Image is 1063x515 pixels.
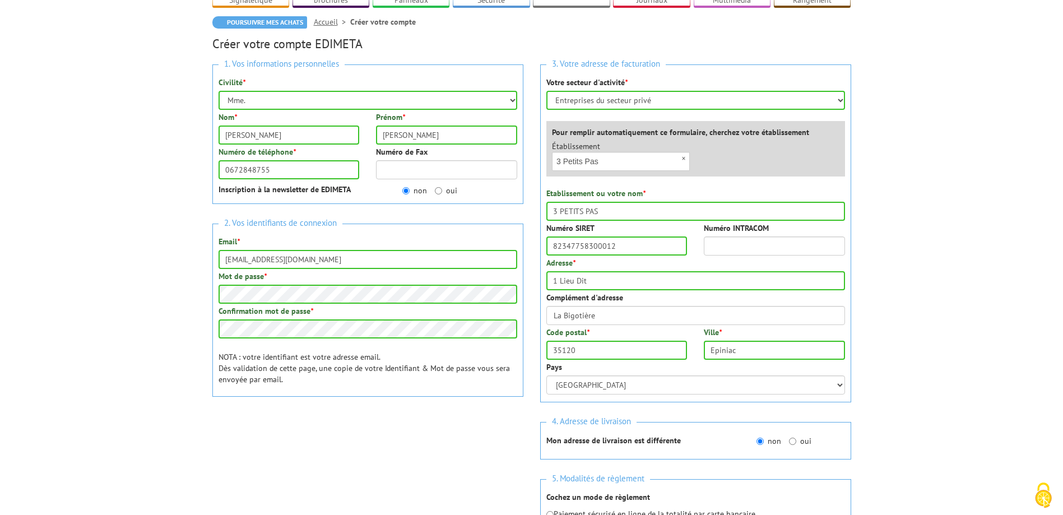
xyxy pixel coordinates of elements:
iframe: reCAPTCHA [212,416,383,460]
input: oui [789,438,796,445]
label: Numéro de téléphone [219,146,296,157]
label: Complément d'adresse [546,292,623,303]
span: 4. Adresse de livraison [546,414,637,429]
span: × [677,152,690,166]
label: Numéro INTRACOM [704,222,769,234]
span: 5. Modalités de règlement [546,471,650,486]
a: Accueil [314,17,350,27]
span: 2. Vos identifiants de connexion [219,216,342,231]
label: Prénom [376,112,405,123]
label: Etablissement ou votre nom [546,188,646,199]
p: NOTA : votre identifiant est votre adresse email. Dès validation de cette page, une copie de votr... [219,351,517,385]
a: Poursuivre mes achats [212,16,307,29]
label: Numéro SIRET [546,222,595,234]
label: Civilité [219,77,245,88]
strong: Mon adresse de livraison est différente [546,435,681,446]
span: 3. Votre adresse de facturation [546,57,666,72]
button: Cookies (fenêtre modale) [1024,477,1063,515]
label: Confirmation mot de passe [219,305,313,317]
strong: Cochez un mode de règlement [546,492,650,502]
label: Pays [546,361,562,373]
label: non [402,185,427,196]
li: Créer votre compte [350,16,416,27]
label: Pour remplir automatiquement ce formulaire, cherchez votre établissement [552,127,809,138]
input: oui [435,187,442,194]
span: 1. Vos informations personnelles [219,57,345,72]
label: Code postal [546,327,589,338]
label: Mot de passe [219,271,267,282]
strong: Inscription à la newsletter de EDIMETA [219,184,351,194]
label: oui [789,435,811,447]
input: non [756,438,764,445]
label: oui [435,185,457,196]
label: non [756,435,781,447]
label: Ville [704,327,722,338]
label: Numéro de Fax [376,146,428,157]
img: Cookies (fenêtre modale) [1029,481,1057,509]
div: Établissement [544,141,699,171]
h2: Créer votre compte EDIMETA [212,37,851,50]
input: non [402,187,410,194]
label: Email [219,236,240,247]
label: Votre secteur d'activité [546,77,628,88]
label: Adresse [546,257,575,268]
label: Nom [219,112,237,123]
